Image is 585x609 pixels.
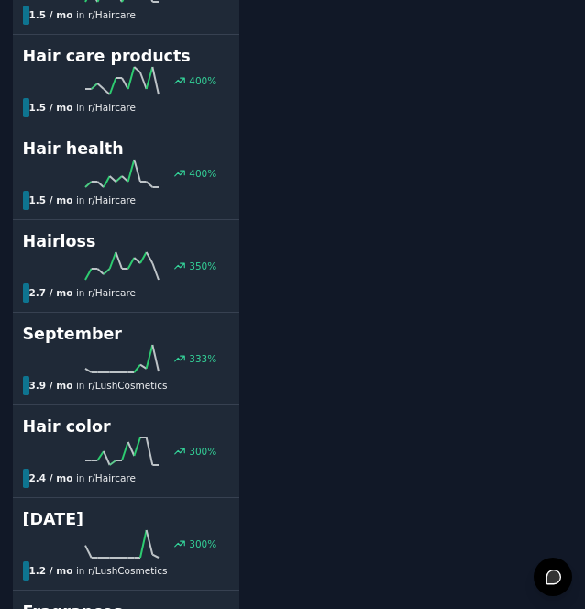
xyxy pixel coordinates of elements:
[189,167,216,180] div: 400 %
[23,45,230,68] h2: Hair care products
[23,469,142,488] div: in
[189,74,216,87] div: 400 %
[88,9,136,20] span: r/ Haircare
[88,472,136,483] span: r/ Haircare
[29,194,73,205] b: 1.5 / mo
[13,313,239,405] a: September333%3.9 / moin r/LushCosmetics
[13,35,239,127] a: Hair care products400%1.5 / moin r/Haircare
[29,472,73,483] b: 2.4 / mo
[29,380,73,391] b: 3.9 / mo
[29,102,73,113] b: 1.5 / mo
[189,352,216,365] div: 333 %
[23,98,142,117] div: in
[13,405,239,498] a: Hair color300%2.4 / moin r/Haircare
[29,287,73,298] b: 2.7 / mo
[189,260,216,272] div: 350 %
[23,323,230,346] h2: September
[189,537,216,550] div: 300 %
[23,138,230,161] h2: Hair health
[23,508,230,531] h2: [DATE]
[88,287,136,298] span: r/ Haircare
[88,565,168,576] span: r/ LushCosmetics
[23,376,174,395] div: in
[13,127,239,220] a: Hair health400%1.5 / moin r/Haircare
[13,498,239,591] a: [DATE]300%1.2 / moin r/LushCosmetics
[88,380,168,391] span: r/ LushCosmetics
[88,102,136,113] span: r/ Haircare
[88,194,136,205] span: r/ Haircare
[23,191,142,210] div: in
[23,283,142,303] div: in
[23,415,230,438] h2: Hair color
[29,9,73,20] b: 1.5 / mo
[23,6,142,25] div: in
[29,565,73,576] b: 1.2 / mo
[189,445,216,458] div: 300 %
[13,220,239,313] a: Hairloss350%2.7 / moin r/Haircare
[23,561,174,581] div: in
[23,230,230,253] h2: Hairloss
